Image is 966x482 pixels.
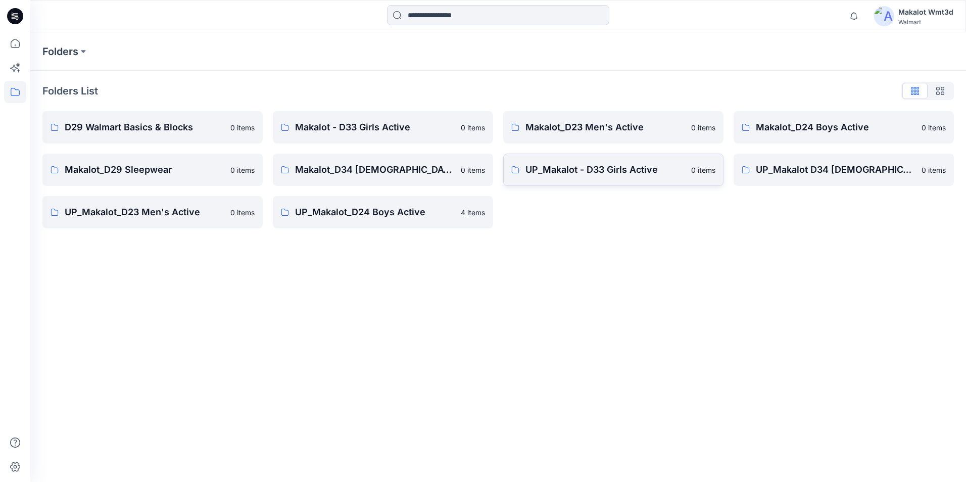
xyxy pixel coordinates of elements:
p: Makalot_D34 [DEMOGRAPHIC_DATA] Active [295,163,455,177]
img: avatar [874,6,894,26]
p: 0 items [922,165,946,175]
p: 0 items [230,207,255,218]
p: Makalot_D24 Boys Active [756,120,915,134]
p: Makalot_D23 Men's Active [525,120,685,134]
a: Folders [42,44,78,59]
a: UP_Makalot_D24 Boys Active4 items [273,196,493,228]
a: UP_Makalot D34 [DEMOGRAPHIC_DATA] Active0 items [734,154,954,186]
p: 0 items [461,165,485,175]
a: Makalot_D34 [DEMOGRAPHIC_DATA] Active0 items [273,154,493,186]
a: Makalot_D23 Men's Active0 items [503,111,723,143]
p: D29 Walmart Basics & Blocks [65,120,224,134]
p: UP_Makalot_D23 Men's Active [65,205,224,219]
p: Makalot_D29 Sleepwear [65,163,224,177]
p: UP_Makalot D34 [DEMOGRAPHIC_DATA] Active [756,163,915,177]
p: 0 items [922,122,946,133]
p: 0 items [691,165,715,175]
div: Walmart [898,18,953,26]
a: Makalot - D33 Girls Active0 items [273,111,493,143]
a: D29 Walmart Basics & Blocks0 items [42,111,263,143]
p: 0 items [230,165,255,175]
p: UP_Makalot - D33 Girls Active [525,163,685,177]
a: UP_Makalot_D23 Men's Active0 items [42,196,263,228]
p: 0 items [691,122,715,133]
a: UP_Makalot - D33 Girls Active0 items [503,154,723,186]
p: Makalot - D33 Girls Active [295,120,455,134]
p: UP_Makalot_D24 Boys Active [295,205,455,219]
p: 4 items [461,207,485,218]
a: Makalot_D24 Boys Active0 items [734,111,954,143]
div: Makalot Wmt3d [898,6,953,18]
p: 0 items [230,122,255,133]
p: Folders List [42,83,98,99]
a: Makalot_D29 Sleepwear0 items [42,154,263,186]
p: 0 items [461,122,485,133]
